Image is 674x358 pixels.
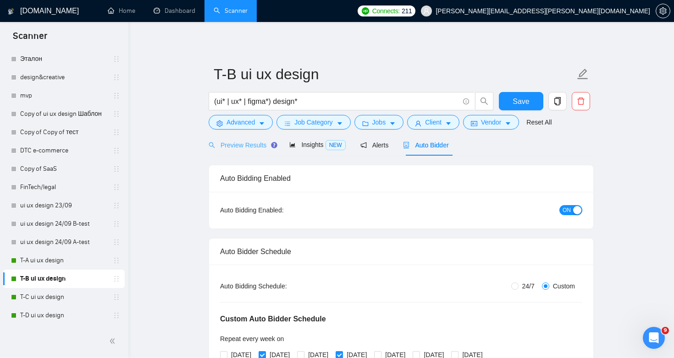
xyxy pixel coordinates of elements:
div: Auto Bidding Enabled: [220,205,341,215]
div: Auto Bidding Schedule: [220,281,341,291]
span: setting [216,120,223,127]
span: Alerts [360,141,389,149]
button: folderJobscaret-down [354,115,404,130]
div: Auto Bidding Enabled [220,165,582,191]
span: holder [113,312,120,319]
a: T-B ui ux design [20,270,107,288]
a: dashboardDashboard [154,7,195,15]
span: notification [360,142,367,148]
span: caret-down [259,120,265,127]
span: user [423,8,430,14]
span: Save [513,96,529,107]
a: ui ux design 23/09 [20,196,107,215]
span: info-circle [463,98,469,104]
span: Jobs [372,117,386,127]
span: search [209,142,215,148]
span: idcard [471,120,477,127]
span: folder [362,120,369,127]
span: Insights [289,141,345,148]
a: homeHome [108,7,135,15]
a: DTC e-commerce [20,141,107,160]
span: caret-down [505,120,511,127]
a: T-A ui ux design [20,251,107,270]
span: edit [577,68,589,80]
span: copy [549,97,566,105]
span: Repeat every week on [220,335,284,342]
span: holder [113,74,120,81]
button: Save [499,92,543,110]
h5: Custom Auto Bidder Schedule [220,314,326,325]
span: holder [113,165,120,173]
a: ui ux design 24/09 A-test [20,233,107,251]
a: Reset All [526,117,552,127]
a: Эталон [20,50,107,68]
button: userClientcaret-down [407,115,459,130]
span: caret-down [389,120,396,127]
span: delete [572,97,590,105]
span: robot [403,142,409,148]
span: holder [113,184,120,191]
a: ui ux design 24/09 B-test [20,215,107,233]
span: Client [425,117,442,127]
span: holder [113,293,120,301]
span: double-left [109,336,118,346]
button: barsJob Categorycaret-down [276,115,350,130]
span: NEW [326,140,346,150]
span: holder [113,202,120,209]
div: Tooltip anchor [270,141,278,149]
span: holder [113,147,120,154]
span: 24/7 [519,281,538,291]
iframe: Intercom live chat [643,327,665,349]
span: ON [563,205,571,215]
span: Advanced [227,117,255,127]
a: Copy of Copy of тест [20,123,107,141]
span: user [415,120,421,127]
input: Scanner name... [214,63,575,86]
div: Auto Bidder Schedule [220,239,582,265]
span: Preview Results [209,141,275,149]
span: Connects: [372,6,400,16]
span: caret-down [337,120,343,127]
a: Copy of SaaS [20,160,107,178]
span: holder [113,110,120,118]
span: Job Category [294,117,332,127]
span: search [475,97,493,105]
span: 9 [662,327,669,334]
span: Scanner [6,29,55,49]
span: Auto Bidder [403,141,448,149]
span: holder [113,257,120,264]
input: Search Freelance Jobs... [214,96,459,107]
span: holder [113,92,120,99]
a: FinTech/legal [20,178,107,196]
span: holder [113,220,120,228]
span: holder [113,129,120,136]
span: caret-down [445,120,452,127]
span: Custom [549,281,579,291]
button: setting [656,4,670,18]
img: upwork-logo.png [362,7,369,15]
span: Vendor [481,117,501,127]
a: mvp [20,87,107,105]
button: copy [548,92,567,110]
a: setting [656,7,670,15]
a: T-D ui ux design [20,306,107,325]
span: bars [284,120,291,127]
a: searchScanner [214,7,248,15]
a: Copy of ui ux design Шаблон [20,105,107,123]
span: 211 [402,6,412,16]
button: idcardVendorcaret-down [463,115,519,130]
img: logo [8,4,14,19]
span: holder [113,239,120,246]
a: design&creative [20,68,107,87]
button: delete [572,92,590,110]
span: holder [113,55,120,63]
span: holder [113,275,120,282]
span: area-chart [289,141,296,148]
button: search [475,92,493,110]
a: T-C ui ux design [20,288,107,306]
button: settingAdvancedcaret-down [209,115,273,130]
